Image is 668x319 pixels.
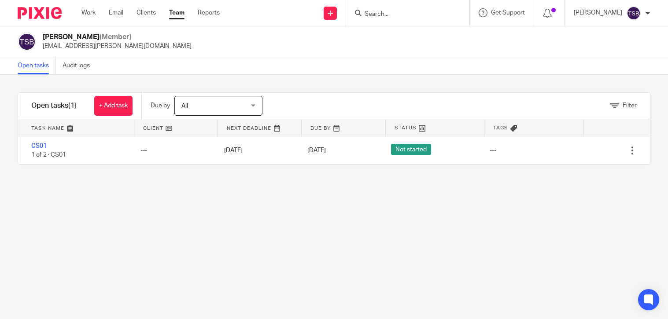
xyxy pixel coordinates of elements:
span: Tags [493,124,508,132]
a: Email [109,8,123,17]
a: Open tasks [18,57,56,74]
a: Reports [198,8,220,17]
h1: Open tasks [31,101,77,110]
span: Status [395,124,417,132]
input: Search [364,11,443,18]
span: Not started [391,144,431,155]
div: --- [490,146,496,155]
span: Get Support [491,10,525,16]
span: (1) [68,102,77,109]
img: Pixie [18,7,62,19]
h2: [PERSON_NAME] [43,33,192,42]
div: [DATE] [215,142,299,159]
span: All [181,103,188,109]
span: [DATE] [307,147,326,154]
a: Audit logs [63,57,96,74]
div: --- [132,142,215,159]
span: (Member) [100,33,132,40]
p: [PERSON_NAME] [574,8,622,17]
a: CS01 [31,143,47,149]
a: Clients [137,8,156,17]
img: svg%3E [627,6,641,20]
a: + Add task [94,96,133,116]
span: 1 of 2 · CS01 [31,152,66,158]
p: Due by [151,101,170,110]
span: Filter [623,103,637,109]
a: Work [81,8,96,17]
a: Team [169,8,185,17]
img: svg%3E [18,33,36,51]
p: [EMAIL_ADDRESS][PERSON_NAME][DOMAIN_NAME] [43,42,192,51]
